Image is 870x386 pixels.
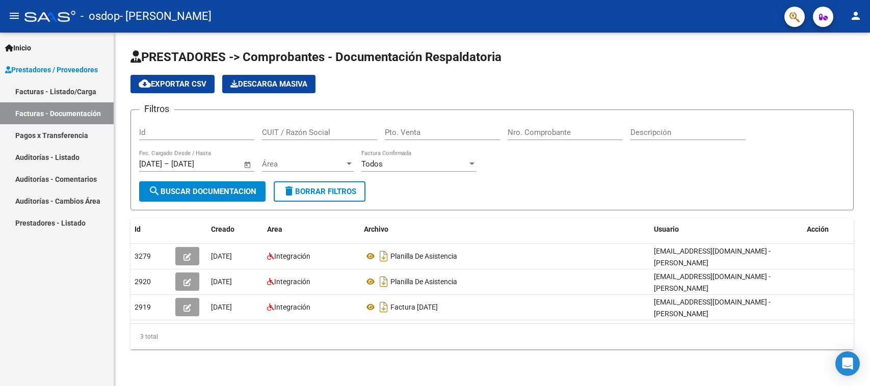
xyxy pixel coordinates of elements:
[274,303,310,311] span: Integración
[390,278,457,286] span: Planilla De Asistencia
[654,272,771,292] span: [EMAIL_ADDRESS][DOMAIN_NAME] - [PERSON_NAME]
[230,79,307,89] span: Descarga Masiva
[130,75,215,93] button: Exportar CSV
[222,75,315,93] button: Descarga Masiva
[135,252,151,260] span: 3279
[377,273,390,290] i: Descargar documento
[807,225,829,233] span: Acción
[262,159,345,169] span: Área
[139,102,174,116] h3: Filtros
[139,181,266,202] button: Buscar Documentacion
[81,5,120,27] span: - osdop
[5,64,98,75] span: Prestadores / Proveedores
[139,77,151,90] mat-icon: cloud_download
[207,218,263,240] datatable-header-cell: Creado
[850,10,862,22] mat-icon: person
[211,252,232,260] span: [DATE]
[130,50,502,64] span: PRESTADORES -> Comprobantes - Documentación Respaldatoria
[654,298,771,318] span: [EMAIL_ADDRESS][DOMAIN_NAME] - [PERSON_NAME]
[130,218,171,240] datatable-header-cell: Id
[148,187,256,196] span: Buscar Documentacion
[135,225,141,233] span: Id
[650,218,803,240] datatable-header-cell: Usuario
[211,303,232,311] span: [DATE]
[171,159,221,169] input: Fecha fin
[139,79,206,89] span: Exportar CSV
[835,351,860,376] div: Open Intercom Messenger
[360,218,650,240] datatable-header-cell: Archivo
[364,225,388,233] span: Archivo
[390,252,457,260] span: Planilla De Asistencia
[148,185,161,197] mat-icon: search
[390,303,438,311] span: Factura [DATE]
[803,218,854,240] datatable-header-cell: Acción
[274,181,365,202] button: Borrar Filtros
[377,248,390,264] i: Descargar documento
[5,42,31,53] span: Inicio
[164,159,169,169] span: –
[654,225,679,233] span: Usuario
[283,187,356,196] span: Borrar Filtros
[242,159,254,171] button: Open calendar
[135,303,151,311] span: 2919
[211,225,234,233] span: Creado
[654,247,771,267] span: [EMAIL_ADDRESS][DOMAIN_NAME] - [PERSON_NAME]
[267,225,282,233] span: Area
[8,10,20,22] mat-icon: menu
[120,5,212,27] span: - [PERSON_NAME]
[211,278,232,286] span: [DATE]
[377,299,390,315] i: Descargar documento
[283,185,295,197] mat-icon: delete
[135,278,151,286] span: 2920
[139,159,162,169] input: Fecha inicio
[222,75,315,93] app-download-masive: Descarga masiva de comprobantes (adjuntos)
[274,252,310,260] span: Integración
[361,159,383,169] span: Todos
[263,218,360,240] datatable-header-cell: Area
[130,324,854,349] div: 3 total
[274,278,310,286] span: Integración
